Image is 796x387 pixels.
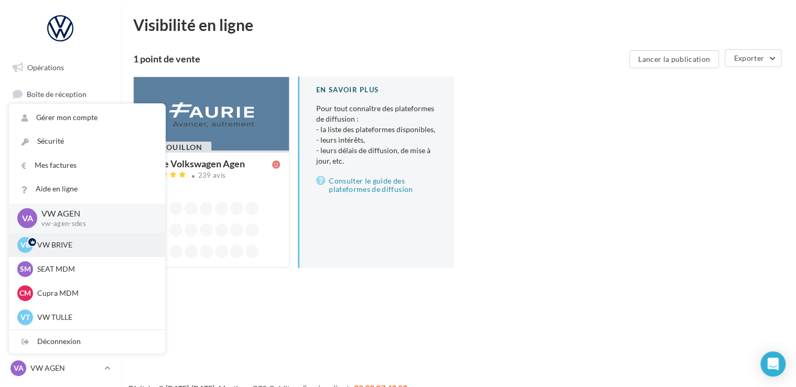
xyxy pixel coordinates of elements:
[316,135,437,145] li: - leurs intérêts,
[9,130,165,153] a: Sécurité
[9,330,165,353] div: Déconnexion
[198,172,226,179] div: 239 avis
[8,358,112,378] a: VA VW AGEN
[316,85,437,95] div: En savoir plus
[734,53,764,62] span: Exporter
[6,57,114,79] a: Opérations
[19,288,31,298] span: CM
[6,214,114,236] a: Calendrier
[133,17,783,33] div: Visibilité en ligne
[6,188,114,210] a: Médiathèque
[22,212,33,224] span: VA
[9,106,165,130] a: Gérer mon compte
[20,312,30,322] span: VT
[629,50,719,68] button: Lancer la publication
[725,49,781,67] button: Exporter
[133,142,211,153] div: En brouillon
[6,110,114,132] a: Visibilité en ligne
[316,103,437,166] p: Pour tout connaître des plateformes de diffusion :
[316,175,437,196] a: Consulter le guide des plateformes de diffusion
[316,124,437,135] li: - la liste des plateformes disponibles,
[41,208,148,220] p: VW AGEN
[6,240,114,271] a: PLV et print personnalisable
[27,89,87,98] span: Boîte de réception
[30,363,100,373] p: VW AGEN
[6,83,114,105] a: Boîte de réception
[142,170,281,182] a: 239 avis
[133,54,625,63] div: 1 point de vente
[9,177,165,201] a: Aide en ligne
[41,219,148,229] p: vw-agen-sdes
[27,63,64,72] span: Opérations
[6,275,114,306] a: Campagnes DataOnDemand
[37,288,153,298] p: Cupra MDM
[760,351,786,377] div: Open Intercom Messenger
[37,312,153,322] p: VW TULLE
[37,264,153,274] p: SEAT MDM
[9,154,165,177] a: Mes factures
[6,162,114,184] a: Contacts
[142,159,245,168] div: Faurie Volkswagen Agen
[37,240,153,250] p: VW BRIVE
[20,264,31,274] span: SM
[6,136,114,158] a: Campagnes
[20,240,30,250] span: VB
[316,145,437,166] li: - leurs délais de diffusion, de mise à jour, etc.
[14,363,24,373] span: VA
